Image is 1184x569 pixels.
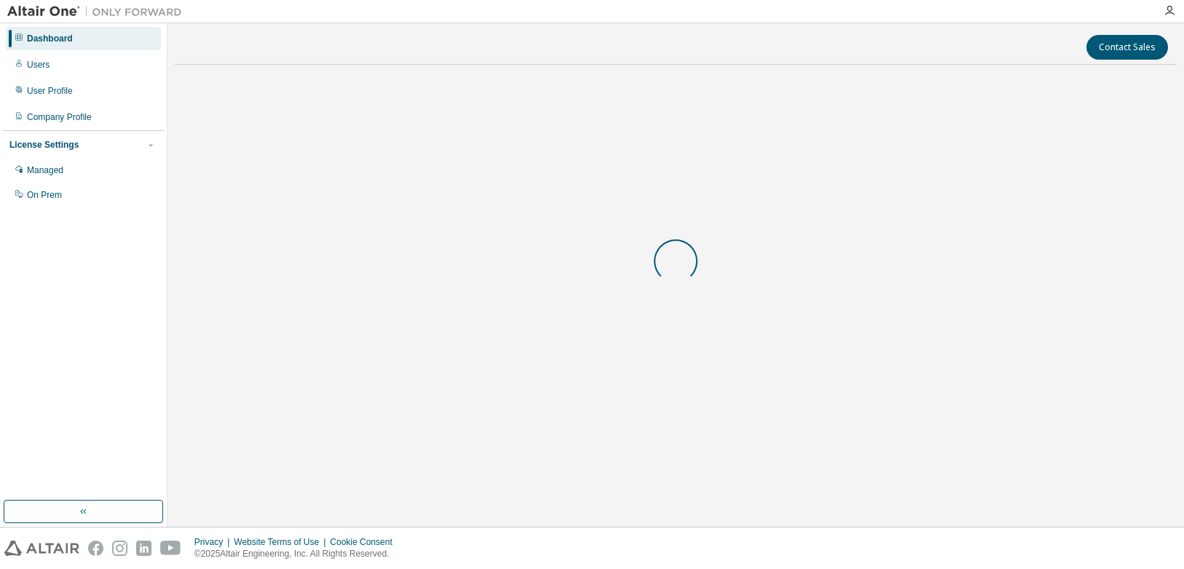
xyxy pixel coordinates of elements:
div: Users [27,59,50,71]
img: altair_logo.svg [4,541,79,556]
div: Company Profile [27,111,92,123]
div: On Prem [27,189,62,201]
div: Cookie Consent [330,536,400,548]
img: youtube.svg [160,541,181,556]
img: instagram.svg [112,541,127,556]
div: Privacy [194,536,234,548]
div: Dashboard [27,33,73,44]
p: © 2025 Altair Engineering, Inc. All Rights Reserved. [194,548,401,560]
div: Managed [27,164,63,176]
img: linkedin.svg [136,541,151,556]
img: facebook.svg [88,541,103,556]
img: Altair One [7,4,189,19]
div: Website Terms of Use [234,536,330,548]
button: Contact Sales [1086,35,1168,60]
div: User Profile [27,85,73,97]
div: License Settings [9,139,79,151]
